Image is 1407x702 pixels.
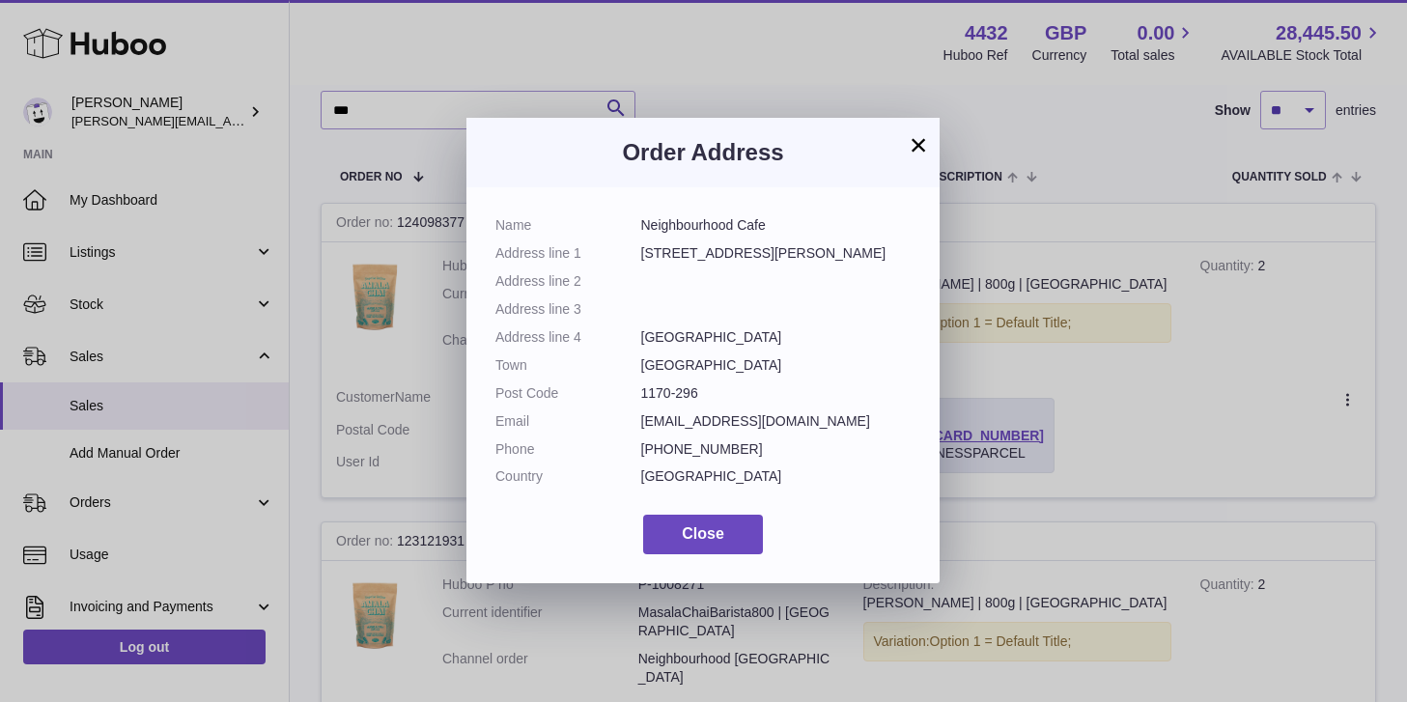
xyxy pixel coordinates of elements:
[641,216,912,235] dd: Neighbourhood Cafe
[641,384,912,403] dd: 1170-296
[495,384,641,403] dt: Post Code
[641,440,912,459] dd: [PHONE_NUMBER]
[641,412,912,431] dd: [EMAIL_ADDRESS][DOMAIN_NAME]
[495,356,641,375] dt: Town
[495,467,641,486] dt: Country
[495,244,641,263] dt: Address line 1
[495,216,641,235] dt: Name
[495,137,911,168] h3: Order Address
[641,467,912,486] dd: [GEOGRAPHIC_DATA]
[495,440,641,459] dt: Phone
[643,515,763,554] button: Close
[495,412,641,431] dt: Email
[682,525,724,542] span: Close
[907,133,930,156] button: ×
[495,328,641,347] dt: Address line 4
[495,300,641,319] dt: Address line 3
[641,356,912,375] dd: [GEOGRAPHIC_DATA]
[641,328,912,347] dd: [GEOGRAPHIC_DATA]
[495,272,641,291] dt: Address line 2
[641,244,912,263] dd: [STREET_ADDRESS][PERSON_NAME]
